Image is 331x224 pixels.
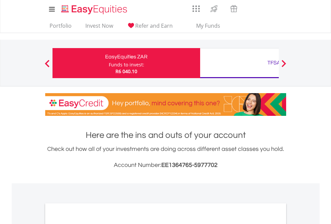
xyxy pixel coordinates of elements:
h3: Account Number: [45,161,286,170]
span: My Funds [186,21,230,30]
img: EasyEquities_Logo.png [60,4,130,15]
div: Check out how all of your investments are doing across different asset classes you hold. [45,145,286,170]
button: Previous [40,63,54,70]
a: Portfolio [47,22,74,33]
img: vouchers-v2.svg [228,3,239,14]
a: Vouchers [224,2,244,14]
img: thrive-v2.svg [209,3,220,14]
a: My Profile [278,2,295,16]
a: Refer and Earn [124,22,175,33]
img: grid-menu-icon.svg [192,5,200,12]
div: Funds to invest: [109,61,144,68]
a: Invest Now [83,22,116,33]
span: R6 040.10 [115,68,137,74]
a: Home page [59,2,130,15]
a: AppsGrid [188,2,204,12]
div: EasyEquities ZAR [57,52,196,61]
span: EE1364765-5977702 [161,162,218,168]
button: Next [277,63,291,70]
img: EasyCredit Promotion Banner [45,93,286,116]
a: FAQ's and Support [261,2,278,15]
h1: Here are the ins and outs of your account [45,129,286,141]
span: Refer and Earn [135,22,173,29]
a: Notifications [244,2,261,15]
